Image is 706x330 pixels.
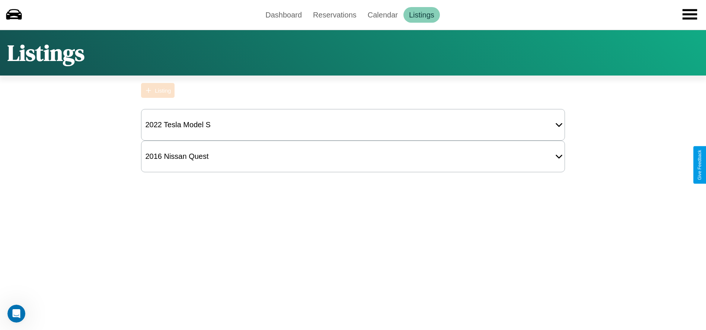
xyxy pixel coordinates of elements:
[7,305,25,323] iframe: Intercom live chat
[141,83,175,98] button: Listing
[697,150,702,180] div: Give Feedback
[260,7,307,23] a: Dashboard
[141,148,212,164] div: 2016 Nissan Quest
[362,7,403,23] a: Calendar
[7,38,84,68] h1: Listings
[141,117,214,133] div: 2022 Tesla Model S
[155,87,171,94] div: Listing
[307,7,362,23] a: Reservations
[403,7,440,23] a: Listings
